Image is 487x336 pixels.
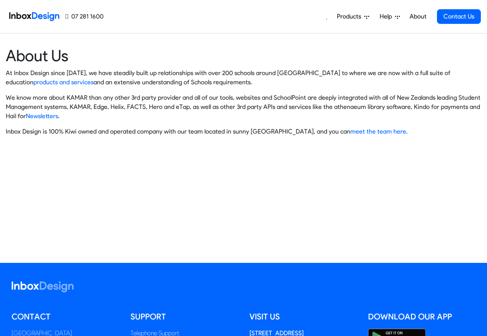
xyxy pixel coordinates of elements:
h5: Support [131,311,238,323]
h5: Contact [12,311,119,323]
p: At Inbox Design since [DATE], we have steadily built up relationships with over 200 schools aroun... [6,69,481,87]
a: meet the team here [350,128,406,135]
h5: Visit us [249,311,357,323]
a: Help [377,9,403,24]
a: 07 281 1600 [65,12,104,21]
p: Inbox Design is 100% Kiwi owned and operated company with our team located in sunny [GEOGRAPHIC_D... [6,127,481,136]
a: Contact Us [437,9,481,24]
a: About [407,9,428,24]
span: Products [337,12,364,21]
heading: About Us [6,46,481,65]
span: Help [380,12,395,21]
h5: Download our App [368,311,475,323]
img: logo_inboxdesign_white.svg [12,281,74,293]
p: We know more about KAMAR than any other 3rd party provider and all of our tools, websites and Sch... [6,93,481,121]
a: Newsletters [26,112,58,120]
a: Products [334,9,372,24]
a: products and services [33,79,94,86]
